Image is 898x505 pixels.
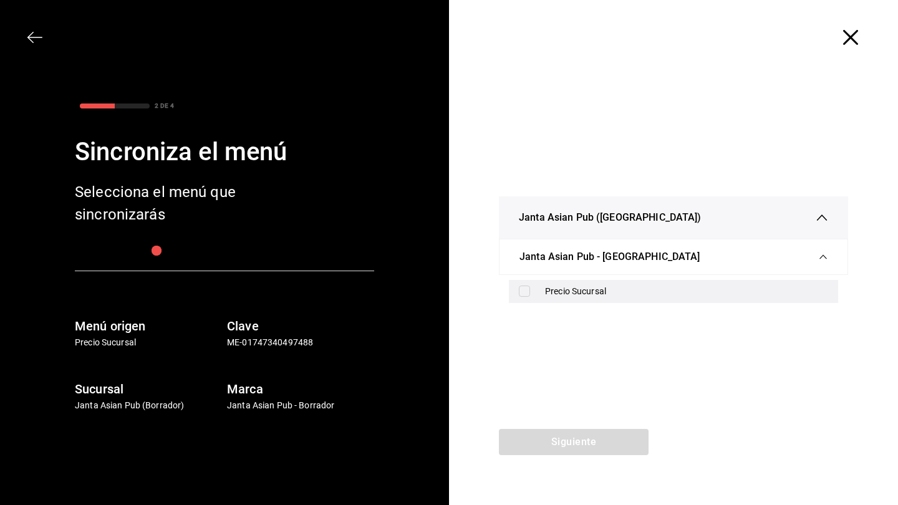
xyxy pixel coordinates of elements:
[75,399,222,412] p: Janta Asian Pub (Borrador)
[545,285,828,298] div: Precio Sucursal
[155,101,174,110] div: 2 DE 4
[227,336,374,349] p: ME-01747340497488
[227,379,374,399] h6: Marca
[75,133,374,171] div: Sincroniza el menú
[75,316,222,336] h6: Menú origen
[519,210,702,225] span: Janta Asian Pub ([GEOGRAPHIC_DATA])
[519,249,700,264] span: Janta Asian Pub - [GEOGRAPHIC_DATA]
[227,399,374,412] p: Janta Asian Pub - Borrador
[227,316,374,336] h6: Clave
[75,336,222,349] p: Precio Sucursal
[75,181,274,226] div: Selecciona el menú que sincronizarás
[75,379,222,399] h6: Sucursal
